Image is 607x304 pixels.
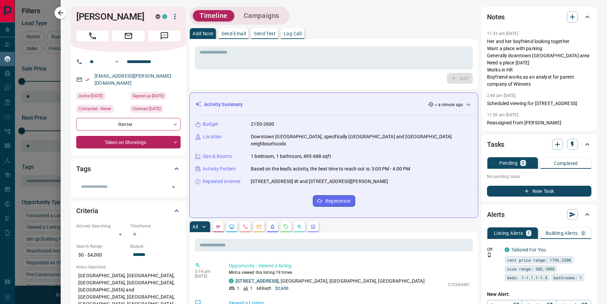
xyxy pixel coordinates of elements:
p: Budget [203,121,218,128]
p: 11:33 am [DATE] [487,31,518,36]
p: [DATE] [195,274,219,279]
svg: Push Notification Only [487,252,492,257]
div: condos.ca [162,14,167,19]
p: Reassigned from [PERSON_NAME] [487,119,591,126]
span: Call [76,31,109,41]
p: Location [203,133,222,140]
p: Send Email [221,31,246,36]
p: Activity Summary [204,101,243,108]
p: 5:14 pm [195,269,219,274]
p: 1 bedroom, 1 bathroom, 495-688 sqft [251,153,331,160]
p: Send Text [254,31,276,36]
h2: Alerts [487,209,505,220]
p: 688 sqft [257,285,271,291]
span: Message [148,31,181,41]
span: bathrooms: 1 [553,274,582,281]
svg: Requests [283,224,289,229]
h2: Tasks [487,139,504,150]
a: Tailored For You [511,247,546,252]
button: Regenerate [313,195,355,207]
p: 2150-2600 [251,121,274,128]
div: condos.ca [229,279,234,283]
p: Activity Pattern [203,165,236,173]
svg: Email Verified [85,77,90,82]
p: Timeframe: [130,223,181,229]
div: Activity Summary< a minute ago [195,98,472,111]
p: No pending tasks [487,171,591,182]
svg: Listing Alerts [270,224,275,229]
p: Her and her boyfriend looking together Want a place with parking Generally downtown [GEOGRAPHIC_D... [487,38,591,88]
p: Off [487,246,501,252]
span: size range: 302,1098 [507,265,554,272]
a: [EMAIL_ADDRESS][PERSON_NAME][DOMAIN_NAME] [95,73,171,86]
p: , [GEOGRAPHIC_DATA], [GEOGRAPHIC_DATA], [GEOGRAPHIC_DATA] [236,278,425,285]
p: 2:40 pm [DATE] [487,93,516,98]
svg: Lead Browsing Activity [229,224,235,229]
p: Opportunity - Viewed a listing [229,262,470,269]
svg: Agent Actions [310,224,316,229]
p: 1 [237,285,239,291]
div: Notes [487,9,591,25]
button: Timeline [193,10,234,21]
div: Tags [76,161,181,177]
p: Pending [499,161,518,165]
span: rent price range: 1796,3300 [507,257,571,263]
p: Log Call [284,31,302,36]
p: Building Alerts [546,231,578,236]
p: All [193,224,198,229]
span: Email [112,31,145,41]
div: Renter [76,118,181,130]
p: Downtown [GEOGRAPHIC_DATA], specifically [GEOGRAPHIC_DATA] and [GEOGRAPHIC_DATA] neighbourhoods [251,133,472,147]
p: 0 [522,161,524,165]
p: Repeated Interest [203,178,241,185]
span: Claimed [DATE] [133,105,161,112]
p: 1 [527,231,530,236]
svg: Opportunities [297,224,302,229]
span: Active [DATE] [79,93,103,99]
p: New Alert: [487,291,591,298]
p: < a minute ago [435,102,463,108]
p: Listing Alerts [494,231,523,236]
h2: Criteria [76,205,98,216]
p: Search Range: [76,243,127,249]
button: Campaigns [237,10,286,21]
p: C12340481 [448,282,470,288]
p: Add Note [193,31,213,36]
p: Based on the lead's activity, the best time to reach out is: 3:00 PM - 4:00 PM [251,165,410,173]
p: $0 - $4,000 [76,249,127,261]
h2: Notes [487,12,505,22]
div: condos.ca [505,247,509,252]
div: mrloft.ca [156,14,160,19]
h2: Tags [76,163,90,174]
p: $2,600 [275,285,288,291]
div: Tue Aug 12 2025 [130,105,181,115]
svg: Emails [256,224,262,229]
button: Open [113,58,121,66]
p: [STREET_ADDRESS] W and [STREET_ADDRESS][PERSON_NAME] [251,178,388,185]
p: Budget: [130,243,181,249]
h1: [PERSON_NAME] [76,11,145,22]
p: Areas Searched: [76,264,181,270]
p: 11:20 am [DATE] [487,113,518,117]
div: Alerts [487,206,591,223]
a: [STREET_ADDRESS] [236,278,279,284]
svg: Notes [216,224,221,229]
div: Taken on Showings [76,136,181,148]
p: Completed [554,161,578,166]
div: Tasks [487,136,591,153]
span: Signed up [DATE] [133,93,164,99]
p: Minha viewed this listing 19 times [229,269,470,276]
p: Actively Searching: [76,223,127,229]
div: Sat Mar 26 2016 [130,92,181,102]
p: 0 [582,231,585,236]
svg: Calls [243,224,248,229]
div: Criteria [76,203,181,219]
button: Open [169,182,178,192]
p: Scheduled viewing for [STREET_ADDRESS] [487,100,591,107]
span: Contacted - Never [79,105,111,112]
p: Size & Rooms [203,153,232,160]
p: 1 [250,285,252,291]
span: beds: 1-1,1.1-1.9 [507,274,547,281]
div: Sat Aug 16 2025 [76,92,127,102]
button: New Task [487,186,591,197]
